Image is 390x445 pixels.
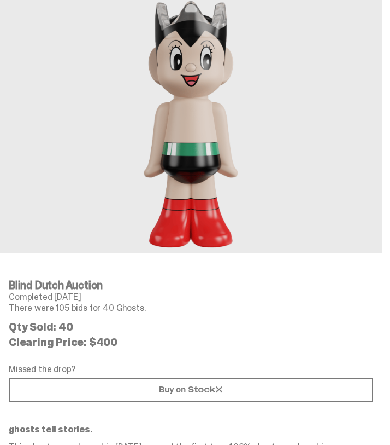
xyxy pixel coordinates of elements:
[9,304,373,313] p: There were 105 bids for 40 Ghosts.
[9,321,373,332] p: Qty Sold: 40
[9,293,373,302] p: Completed [DATE]
[9,280,373,291] h4: Blind Dutch Auction
[9,425,373,434] p: ghosts tell stories.
[9,337,373,348] p: Clearing Price: $400
[9,365,373,374] p: Missed the drop?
